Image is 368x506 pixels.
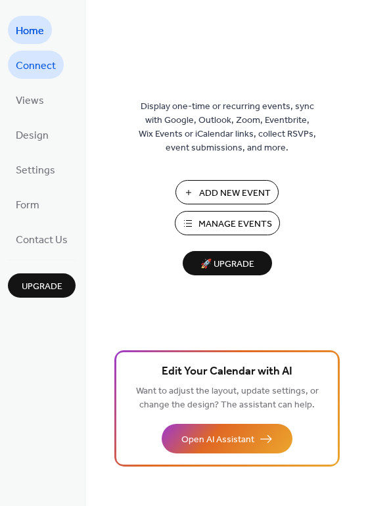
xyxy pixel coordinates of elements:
[162,424,292,453] button: Open AI Assistant
[175,211,280,235] button: Manage Events
[16,195,39,216] span: Form
[22,280,62,294] span: Upgrade
[16,21,44,41] span: Home
[175,180,279,204] button: Add New Event
[8,190,47,218] a: Form
[191,256,264,273] span: 🚀 Upgrade
[8,120,57,149] a: Design
[199,187,271,200] span: Add New Event
[181,433,254,447] span: Open AI Assistant
[8,16,52,44] a: Home
[183,251,272,275] button: 🚀 Upgrade
[16,126,49,146] span: Design
[8,85,52,114] a: Views
[139,100,316,155] span: Display one-time or recurring events, sync with Google, Outlook, Zoom, Eventbrite, Wix Events or ...
[8,155,63,183] a: Settings
[198,218,272,231] span: Manage Events
[16,56,56,76] span: Connect
[16,160,55,181] span: Settings
[16,91,44,111] span: Views
[8,273,76,298] button: Upgrade
[8,225,76,253] a: Contact Us
[16,230,68,250] span: Contact Us
[8,51,64,79] a: Connect
[162,363,292,381] span: Edit Your Calendar with AI
[136,382,319,414] span: Want to adjust the layout, update settings, or change the design? The assistant can help.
